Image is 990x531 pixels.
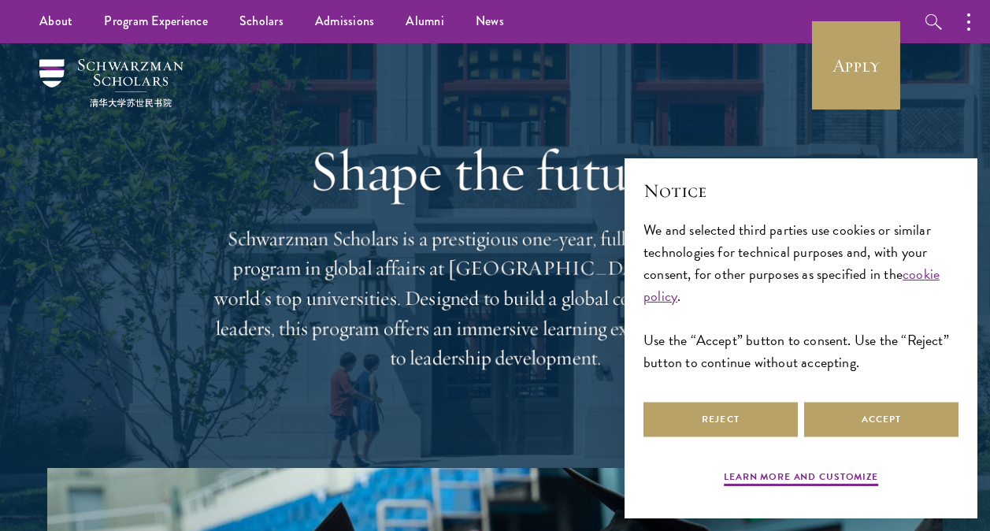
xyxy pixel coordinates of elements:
h2: Notice [643,177,958,204]
h1: Shape the future. [212,138,779,204]
div: We and selected third parties use cookies or similar technologies for technical purposes and, wit... [643,219,958,374]
a: cookie policy [643,263,940,306]
button: Accept [804,402,958,437]
button: Reject [643,402,798,437]
p: Schwarzman Scholars is a prestigious one-year, fully funded master’s program in global affairs at... [212,224,779,373]
img: Schwarzman Scholars [39,59,184,107]
button: Learn more and customize [724,470,878,488]
a: Apply [812,21,900,110]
